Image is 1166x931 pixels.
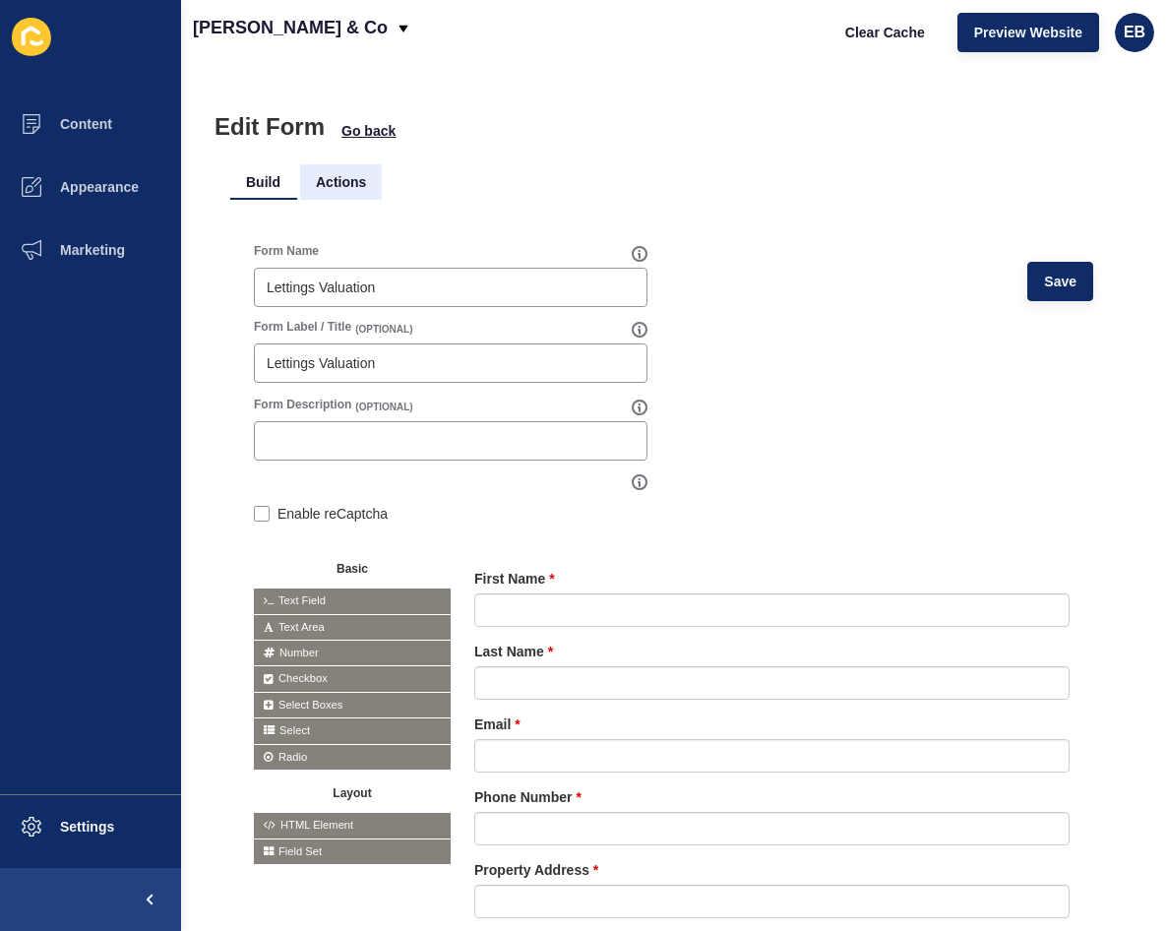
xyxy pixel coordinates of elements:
label: Form Label / Title [254,319,351,335]
label: First Name [474,569,555,589]
button: Save [1027,262,1093,301]
span: Clear Cache [845,23,925,42]
span: Select [254,718,451,743]
span: Text Area [254,615,451,640]
span: Radio [254,745,451,770]
span: (OPTIONAL) [355,401,412,414]
span: EB [1124,23,1145,42]
span: Save [1044,272,1076,291]
span: Select Boxes [254,693,451,717]
span: (OPTIONAL) [355,323,412,337]
label: Property Address [474,860,598,880]
button: Go back [340,121,397,141]
label: Email [474,714,521,734]
button: Basic [254,555,451,579]
label: Last Name [474,642,553,661]
label: Form Name [254,243,319,259]
label: Form Description [254,397,351,412]
label: Phone Number [474,787,582,807]
button: Clear Cache [828,13,942,52]
span: Number [254,641,451,665]
span: HTML Element [254,813,451,838]
span: Preview Website [974,23,1082,42]
span: Field Set [254,839,451,864]
h1: Edit Form [215,113,325,141]
p: [PERSON_NAME] & Co [193,3,388,52]
span: Checkbox [254,666,451,691]
span: Go back [341,121,396,141]
label: Enable reCaptcha [277,504,388,524]
span: Text Field [254,589,451,613]
li: Actions [300,164,382,200]
li: Build [230,164,296,200]
button: Layout [254,779,451,803]
button: Preview Website [957,13,1099,52]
